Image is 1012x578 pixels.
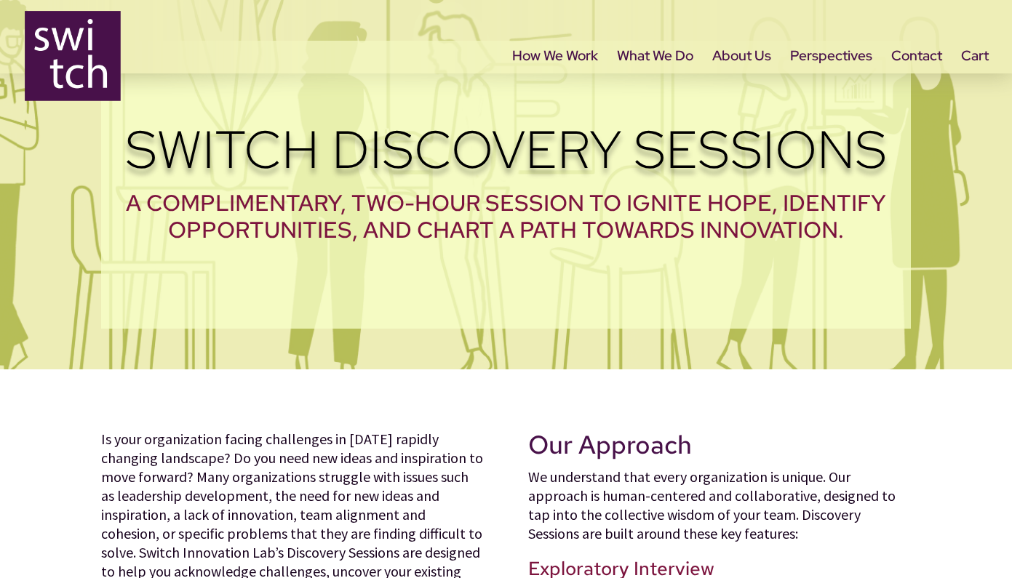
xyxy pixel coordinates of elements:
h2: A complimentary, two-hour session to ignite hope, identify opportunities, and chart a path toward... [101,189,911,250]
a: What We Do [617,51,693,112]
a: Contact [891,51,942,112]
a: Cart [961,51,989,112]
span: Switch Discovery Sessions [125,115,887,184]
a: Perspectives [790,51,872,112]
a: How We Work [512,51,598,112]
p: We understand that every organization is unique. Our approach is human-centered and collaborative... [528,467,911,558]
h2: Our Approach [528,430,911,467]
a: About Us [712,51,771,112]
